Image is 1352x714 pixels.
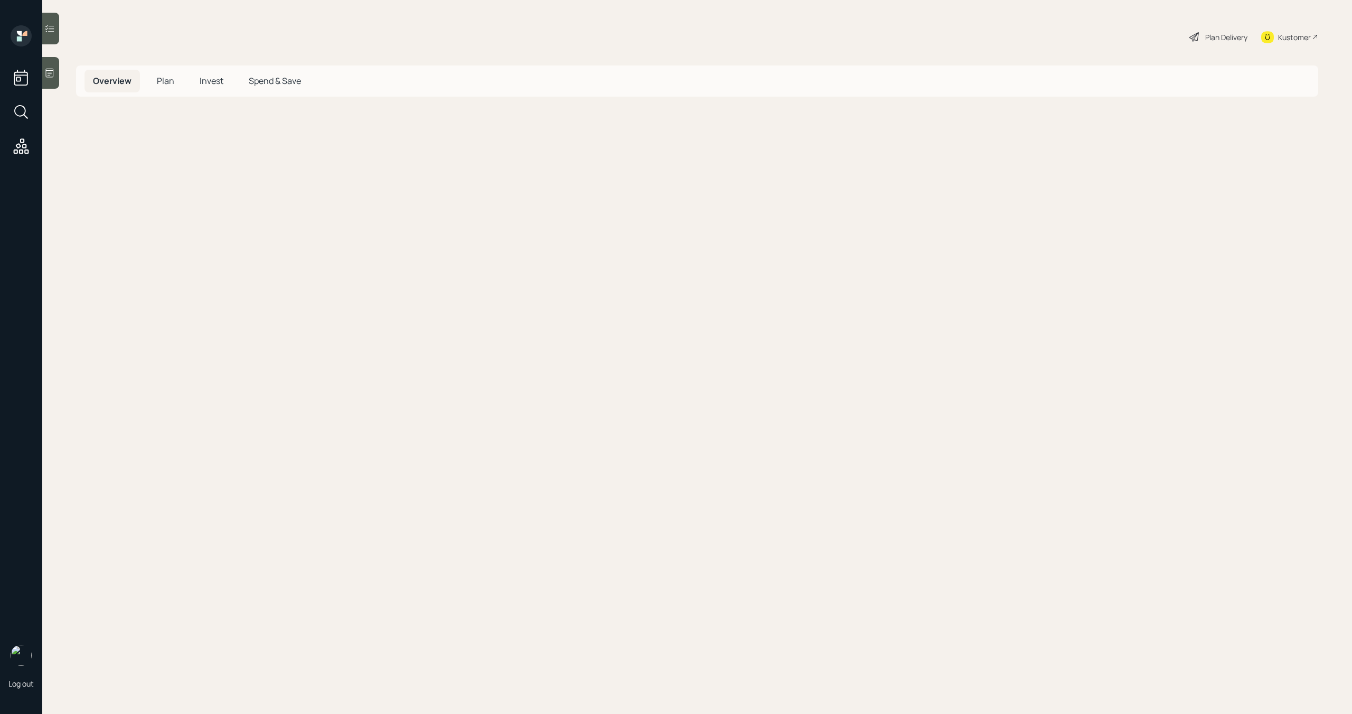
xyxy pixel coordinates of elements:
img: michael-russo-headshot.png [11,645,32,666]
span: Spend & Save [249,75,301,87]
div: Kustomer [1278,32,1311,43]
span: Overview [93,75,132,87]
div: Plan Delivery [1205,32,1247,43]
div: Log out [8,679,34,689]
span: Plan [157,75,174,87]
span: Invest [200,75,223,87]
